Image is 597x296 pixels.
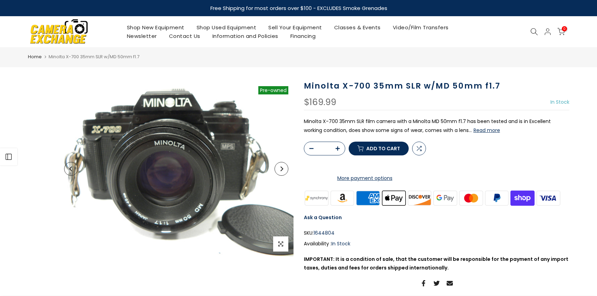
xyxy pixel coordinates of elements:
[163,32,206,40] a: Contact Us
[304,214,342,221] a: Ask a Question
[49,53,139,60] span: Minolta X-700 35mm SLR w/MD 50mm f1.7
[304,98,336,107] div: $169.99
[28,53,42,60] a: Home
[535,190,561,206] img: visa
[562,26,567,31] span: 0
[458,190,484,206] img: master
[304,81,569,91] h1: Minolta X-700 35mm SLR w/MD 50mm f1.7
[381,190,407,206] img: apple pay
[304,256,568,271] strong: IMPORTANT: It is a condition of sale, that the customer will be responsible for the payment of an...
[420,279,427,287] a: Share on Facebook
[121,23,190,32] a: Shop New Equipment
[447,279,453,287] a: Share on Email
[262,23,328,32] a: Sell Your Equipment
[304,174,426,183] a: More payment options
[550,99,569,105] span: In Stock
[206,32,284,40] a: Information and Policies
[432,190,458,206] img: google pay
[366,146,400,151] span: Add to cart
[59,81,293,257] img: Minolta X-700 35mm SLR w/MD 50mm f1.7 35mm Film Cameras - 35mm SLR Cameras - 35mm SLR Student Cam...
[329,190,355,206] img: amazon payments
[331,240,350,247] span: In Stock
[304,190,330,206] img: synchrony
[304,229,569,237] div: SKU:
[349,142,409,155] button: Add to cart
[387,23,455,32] a: Video/Film Transfers
[121,32,163,40] a: Newsletter
[355,190,381,206] img: american express
[484,190,510,206] img: paypal
[314,229,335,237] span: 1644804
[190,23,262,32] a: Shop Used Equipment
[284,32,322,40] a: Financing
[304,117,569,134] p: Minolta X-700 35mm SLR film camera with a Minolta MD 50mm f1.7 has been tested and is in Excellen...
[328,23,387,32] a: Classes & Events
[557,28,565,35] a: 0
[510,190,536,206] img: shopify pay
[434,279,440,287] a: Share on Twitter
[64,162,78,176] button: Previous
[275,162,288,176] button: Next
[304,239,569,248] div: Availability :
[210,4,387,12] strong: Free Shipping for most orders over $100 - EXCLUDES Smoke Grenades
[407,190,432,206] img: discover
[474,127,500,133] button: Read more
